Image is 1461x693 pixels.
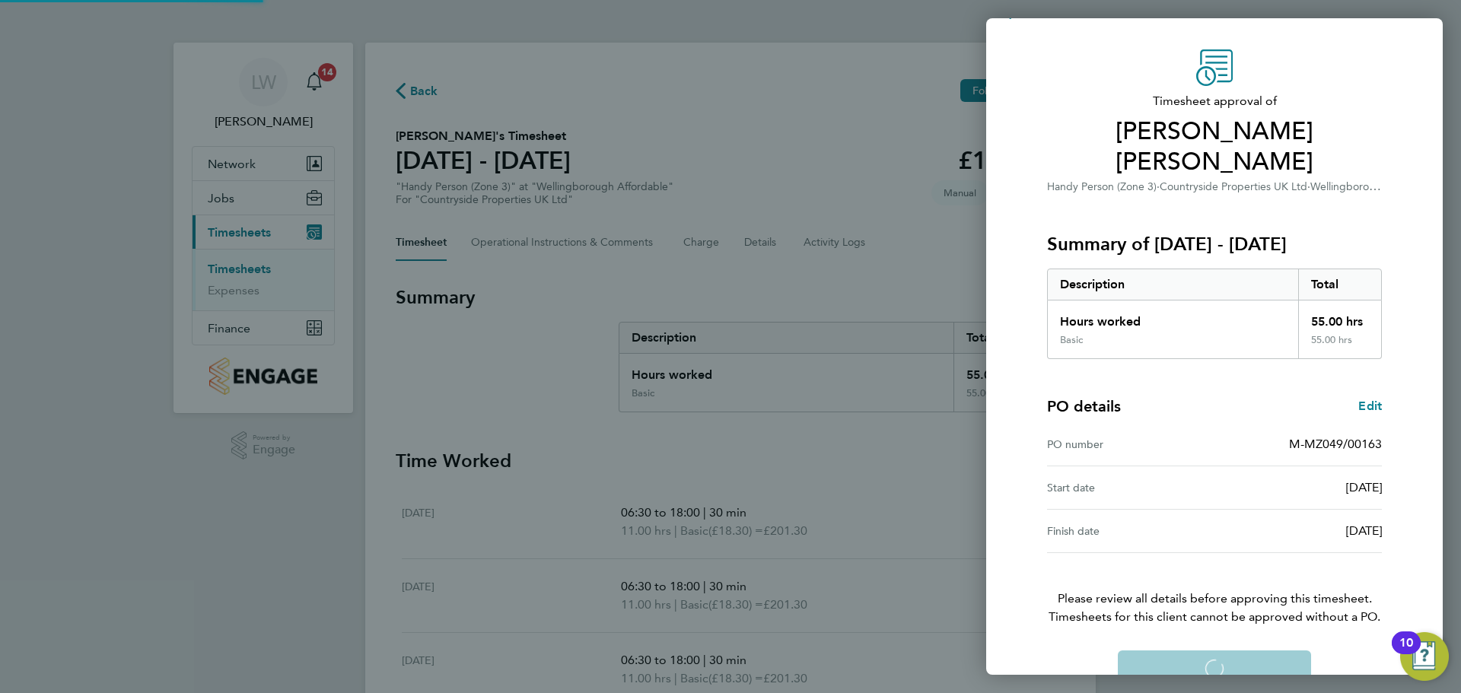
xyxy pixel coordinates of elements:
div: PO number [1047,435,1214,453]
span: Timesheets for this client cannot be approved without a PO. [1029,608,1400,626]
p: Please review all details before approving this timesheet. [1029,553,1400,626]
h3: Summary of [DATE] - [DATE] [1047,232,1382,256]
span: · [1307,180,1310,193]
a: Edit [1358,397,1382,415]
div: Total [1298,269,1382,300]
div: 10 [1399,643,1413,663]
span: · [1157,180,1160,193]
span: Countryside Properties UK Ltd [1160,180,1307,193]
div: Hours worked [1048,300,1298,334]
h4: PO details [1047,396,1121,417]
div: Description [1048,269,1298,300]
div: Finish date [1047,522,1214,540]
div: 55.00 hrs [1298,300,1382,334]
span: Handy Person (Zone 3) [1047,180,1157,193]
div: Basic [1060,334,1083,346]
span: Edit [1358,399,1382,413]
button: Open Resource Center, 10 new notifications [1400,632,1449,681]
div: 55.00 hrs [1298,334,1382,358]
div: [DATE] [1214,478,1382,497]
div: Start date [1047,478,1214,497]
span: M-MZ049/00163 [1289,437,1382,451]
span: Wellingborough Affordable [1310,179,1442,193]
div: Summary of 18 - 24 Aug 2025 [1047,269,1382,359]
span: [PERSON_NAME] [PERSON_NAME] [1047,116,1382,177]
span: Timesheet approval of [1047,92,1382,110]
div: [DATE] [1214,522,1382,540]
